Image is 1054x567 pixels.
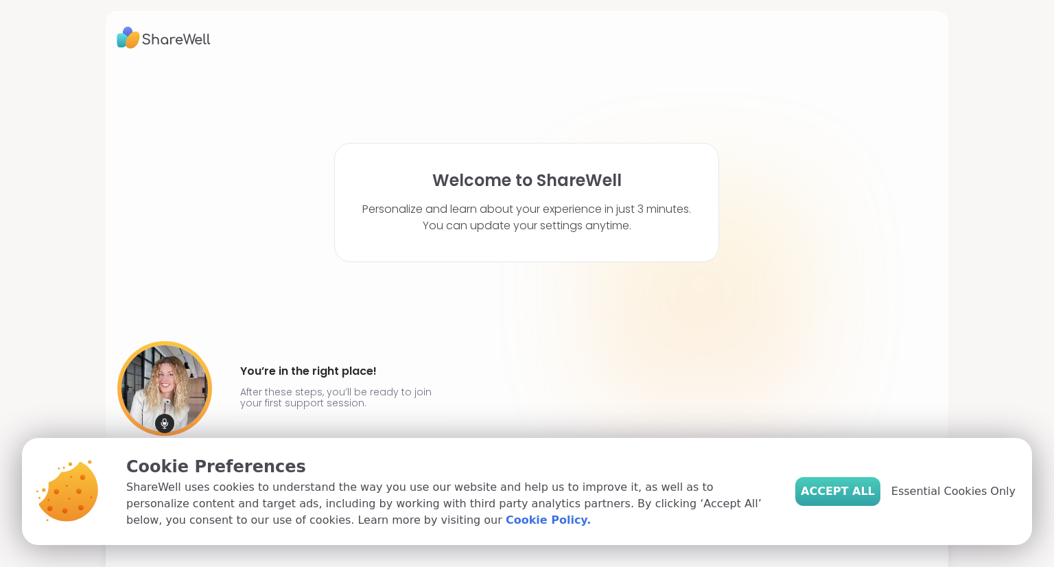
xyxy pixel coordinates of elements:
p: ShareWell uses cookies to understand the way you use our website and help us to improve it, as we... [126,479,773,529]
h4: You’re in the right place! [240,360,438,382]
p: Cookie Preferences [126,454,773,479]
img: User image [117,341,212,436]
h1: Welcome to ShareWell [432,171,622,190]
span: Essential Cookies Only [891,483,1016,500]
button: Accept All [795,477,880,506]
img: ShareWell Logo [117,22,211,54]
p: After these steps, you’ll be ready to join your first support session. [240,386,438,408]
p: Personalize and learn about your experience in just 3 minutes. You can update your settings anytime. [362,201,691,234]
img: mic icon [155,414,174,433]
a: Cookie Policy. [506,512,591,529]
span: Accept All [801,483,875,500]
